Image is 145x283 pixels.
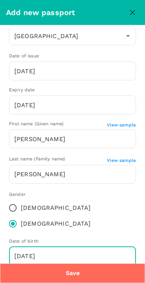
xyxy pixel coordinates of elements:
[107,158,136,163] span: View sample
[9,247,136,266] input: Choose date, selected date is Aug 22, 2002
[21,203,91,212] span: [DEMOGRAPHIC_DATA]
[9,238,136,245] div: Date of birth
[9,155,107,163] div: Last name (Family name)
[107,122,136,128] span: View sample
[9,52,136,60] div: Date of issue
[9,120,107,128] div: First name (Given name)
[6,6,126,18] h6: Add new passport
[9,191,136,198] div: Gender
[9,62,136,80] input: Choose date, selected date is Feb 8, 2024
[9,86,136,94] div: Expiry date
[123,31,133,41] button: Open
[21,219,91,228] span: [DEMOGRAPHIC_DATA]
[12,29,111,43] input: Select or search nationality
[126,6,139,19] button: close
[9,95,136,114] input: Choose date, selected date is Feb 8, 2034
